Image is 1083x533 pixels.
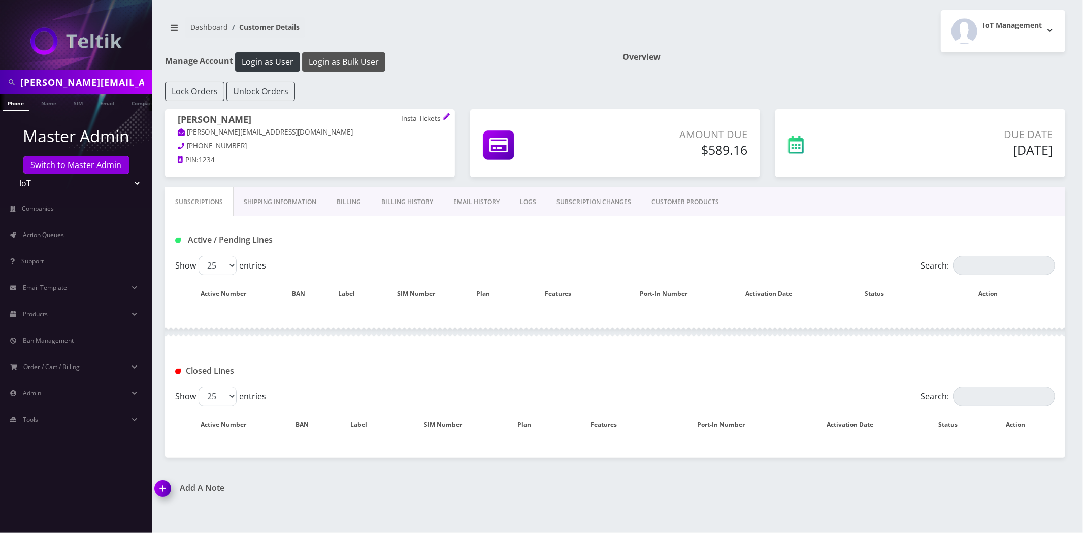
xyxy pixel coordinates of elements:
label: Show entries [175,387,266,406]
label: Show entries [175,256,266,275]
span: Ban Management [23,336,74,345]
th: Plan [503,410,555,440]
select: Showentries [199,387,237,406]
a: Billing [326,187,371,217]
a: LOGS [510,187,546,217]
span: [PHONE_NUMBER] [187,141,247,150]
th: Features [557,410,661,440]
th: Active Number [176,410,280,440]
a: Billing History [371,187,443,217]
th: Activation Date [791,410,920,440]
span: Admin [23,389,41,397]
th: BAN [281,279,325,309]
th: Status [921,410,986,440]
th: Status [827,279,931,309]
a: SIM [69,94,88,110]
span: 1234 [199,155,215,164]
a: [PERSON_NAME][EMAIL_ADDRESS][DOMAIN_NAME] [178,127,353,138]
th: Port-In Number [662,410,791,440]
th: Action [932,279,1054,309]
button: Unlock Orders [226,82,295,101]
span: Action Queues [23,230,64,239]
p: Due Date [881,127,1053,142]
a: CUSTOMER PRODUCTS [641,187,729,217]
a: Company [126,94,160,110]
a: Login as User [233,55,302,66]
th: Label [326,279,376,309]
img: Active / Pending Lines [175,238,181,243]
input: Search in Company [20,73,150,92]
span: Order / Cart / Billing [24,362,80,371]
a: Shipping Information [234,187,326,217]
th: Activation Date [722,279,827,309]
th: Active Number [176,279,280,309]
span: Support [21,257,44,265]
span: Products [23,310,48,318]
button: Lock Orders [165,82,224,101]
button: IoT Management [941,10,1065,52]
h2: IoT Management [982,21,1042,30]
h5: [DATE] [881,142,1053,157]
th: Features [511,279,615,309]
label: Search: [921,387,1055,406]
button: Login as User [235,52,300,72]
a: Phone [3,94,29,111]
a: PIN: [178,155,199,165]
span: Companies [22,204,54,213]
th: BAN [281,410,333,440]
input: Search: [953,387,1055,406]
label: Search: [921,256,1055,275]
a: Login as Bulk User [302,55,385,66]
h1: [PERSON_NAME] [178,114,442,127]
a: Subscriptions [165,187,234,217]
h1: Active / Pending Lines [175,235,458,245]
a: Add A Note [155,483,608,493]
p: Insta Tickets [401,114,442,123]
img: Closed Lines [175,369,181,374]
a: EMAIL HISTORY [443,187,510,217]
th: Action [987,410,1054,440]
th: Port-In Number [616,279,721,309]
a: Email [95,94,119,110]
a: SUBSCRIPTION CHANGES [546,187,641,217]
select: Showentries [199,256,237,275]
input: Search: [953,256,1055,275]
img: IoT [30,27,122,55]
span: Email Template [23,283,67,292]
button: Login as Bulk User [302,52,385,72]
h5: $589.16 [600,142,747,157]
h1: Overview [623,52,1066,62]
h1: Manage Account [165,52,608,72]
a: Switch to Master Admin [23,156,129,174]
th: Label [335,410,394,440]
th: SIM Number [395,410,502,440]
nav: breadcrumb [165,17,608,46]
th: Plan [466,279,510,309]
h1: Closed Lines [175,366,458,376]
span: Tools [23,415,38,424]
a: Dashboard [190,22,228,32]
li: Customer Details [228,22,300,32]
th: SIM Number [377,279,465,309]
a: Name [36,94,61,110]
p: Amount Due [600,127,747,142]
